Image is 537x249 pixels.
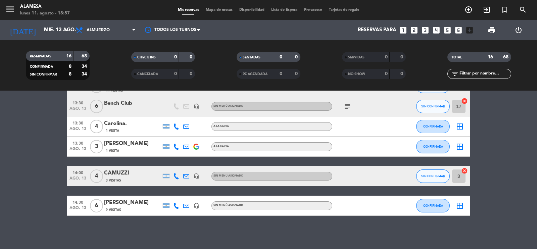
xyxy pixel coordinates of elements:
strong: 34 [82,64,88,69]
i: power_settings_new [515,26,523,34]
div: LOG OUT [505,20,532,40]
img: google-logo.png [193,144,199,150]
span: 4 [90,120,103,133]
span: 14:00 [69,168,86,176]
span: ago. 13 [69,106,86,114]
span: 4 [90,169,103,183]
strong: 68 [82,54,88,58]
i: cancel [461,98,468,104]
i: looks_6 [454,26,463,35]
span: RE AGENDADA [243,72,267,76]
span: 6 [90,199,103,212]
span: SIN CONFIRMAR [421,174,445,178]
div: Carolina. [104,119,161,128]
i: turned_in_not [501,6,509,14]
button: CONFIRMADA [416,120,450,133]
span: CONFIRMADA [423,204,443,207]
span: 6 [90,100,103,113]
div: Bench Club [104,99,161,108]
button: menu [5,4,15,16]
span: Lista de Espera [268,8,301,12]
i: cancel [461,167,468,174]
i: arrow_drop_down [62,26,70,34]
strong: 34 [82,72,88,77]
span: Almuerzo [87,28,110,33]
span: A LA CARTA [213,145,229,148]
strong: 68 [503,55,510,59]
span: 1 Visita [106,148,119,154]
i: subject [343,102,351,110]
div: Alamesa [20,3,70,10]
strong: 0 [174,55,177,59]
div: lunes 11. agosto - 18:57 [20,10,70,17]
strong: 0 [400,71,404,76]
span: Reservas para [358,27,396,33]
strong: 0 [174,71,177,76]
div: [PERSON_NAME] [104,198,161,207]
span: Disponibilidad [236,8,268,12]
i: looks_3 [421,26,430,35]
span: CANCELADA [137,72,158,76]
i: looks_4 [432,26,441,35]
button: SIN CONFIRMAR [416,100,450,113]
div: CAMUZZI [104,169,161,178]
span: Sin menú asignado [213,204,243,207]
span: 3 Visitas [106,178,121,183]
span: 9 Visitas [106,207,121,213]
span: 13:30 [69,99,86,106]
i: headset_mic [193,103,199,109]
i: menu [5,4,15,14]
i: headset_mic [193,203,199,209]
span: SERVIDAS [348,56,364,59]
span: Mapa de mesas [202,8,236,12]
strong: 0 [280,55,282,59]
span: CONFIRMADA [30,65,53,68]
i: border_all [456,143,464,151]
span: A LA CARTA [213,125,229,128]
span: ago. 13 [69,206,86,213]
i: add_box [465,26,474,35]
strong: 16 [66,54,71,58]
span: Pre-acceso [301,8,326,12]
strong: 0 [400,55,404,59]
i: filter_list [451,70,459,78]
strong: 0 [385,55,388,59]
i: looks_two [410,26,419,35]
span: ago. 13 [69,147,86,154]
button: SIN CONFIRMAR [416,169,450,183]
span: Tarjetas de regalo [326,8,363,12]
span: CHECK INS [137,56,156,59]
button: CONFIRMADA [416,140,450,153]
i: looks_5 [443,26,452,35]
i: border_all [456,122,464,131]
div: [PERSON_NAME] [104,139,161,148]
span: print [488,26,496,34]
span: SIN CONFIRMAR [30,73,57,76]
button: CONFIRMADA [416,199,450,212]
input: Filtrar por nombre... [459,70,511,78]
span: 1 Visita [106,128,119,134]
strong: 0 [385,71,388,76]
span: 3 [90,140,103,153]
i: border_all [456,202,464,210]
span: SENTADAS [243,56,260,59]
span: TOTAL [451,56,462,59]
strong: 0 [190,55,194,59]
span: 13:30 [69,119,86,127]
i: [DATE] [5,23,41,38]
strong: 16 [488,55,493,59]
span: CONFIRMADA [423,145,443,148]
i: add_circle_outline [465,6,473,14]
span: RESERVADAS [30,55,51,58]
span: Mis reservas [175,8,202,12]
i: headset_mic [193,173,199,179]
span: 14:30 [69,198,86,206]
span: 13:30 [69,139,86,147]
i: looks_one [399,26,407,35]
span: CONFIRMADA [423,125,443,128]
i: search [519,6,527,14]
strong: 8 [69,64,71,69]
span: NO SHOW [348,72,365,76]
span: ago. 13 [69,127,86,134]
strong: 0 [280,71,282,76]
